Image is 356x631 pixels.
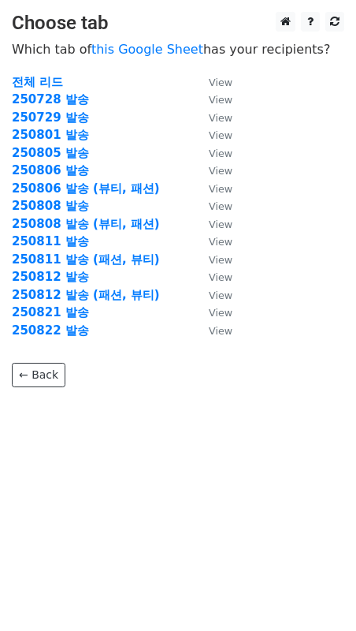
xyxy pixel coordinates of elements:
[12,128,89,142] a: 250801 발송
[12,110,89,125] a: 250729 발송
[193,146,232,160] a: View
[209,218,232,230] small: View
[193,163,232,177] a: View
[193,217,232,231] a: View
[12,288,160,302] a: 250812 발송 (패션, 뷰티)
[193,199,232,213] a: View
[209,289,232,301] small: View
[193,92,232,106] a: View
[12,146,89,160] a: 250805 발송
[193,75,232,89] a: View
[12,270,89,284] a: 250812 발송
[12,252,160,267] a: 250811 발송 (패션, 뷰티)
[193,128,232,142] a: View
[91,42,203,57] a: this Google Sheet
[193,110,232,125] a: View
[209,236,232,248] small: View
[209,271,232,283] small: View
[209,183,232,195] small: View
[193,181,232,196] a: View
[12,41,344,58] p: Which tab of has your recipients?
[209,147,232,159] small: View
[209,94,232,106] small: View
[12,363,65,387] a: ← Back
[209,307,232,319] small: View
[12,323,89,338] a: 250822 발송
[193,270,232,284] a: View
[209,77,232,88] small: View
[193,305,232,319] a: View
[193,288,232,302] a: View
[193,323,232,338] a: View
[12,234,89,248] a: 250811 발송
[12,12,344,35] h3: Choose tab
[209,129,232,141] small: View
[209,112,232,124] small: View
[12,163,89,177] a: 250806 발송
[12,92,89,106] a: 250728 발송
[12,305,89,319] a: 250821 발송
[209,165,232,177] small: View
[12,199,89,213] a: 250808 발송
[209,200,232,212] small: View
[209,254,232,266] small: View
[193,234,232,248] a: View
[12,181,160,196] a: 250806 발송 (뷰티, 패션)
[193,252,232,267] a: View
[12,217,160,231] a: 250808 발송 (뷰티, 패션)
[209,325,232,337] small: View
[12,75,63,89] a: 전체 리드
